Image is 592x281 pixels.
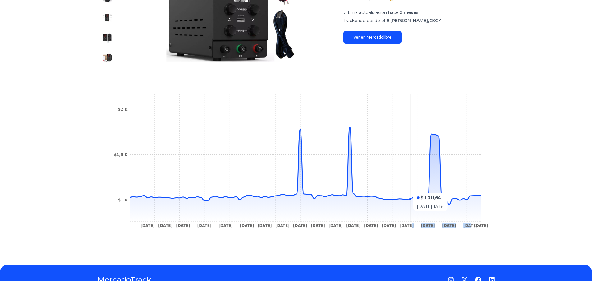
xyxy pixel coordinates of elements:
[386,18,442,23] span: 9 [PERSON_NAME], 2024
[240,223,254,228] tspan: [DATE]
[343,10,399,15] span: Ultima actualizacion hace
[158,223,172,228] tspan: [DATE]
[140,223,155,228] tspan: [DATE]
[311,223,325,228] tspan: [DATE]
[293,223,307,228] tspan: [DATE]
[343,18,385,23] span: Trackeado desde el
[328,223,343,228] tspan: [DATE]
[343,31,402,44] a: Ver en Mercadolibre
[197,223,211,228] tspan: [DATE]
[176,223,190,228] tspan: [DATE]
[382,223,396,228] tspan: [DATE]
[364,223,378,228] tspan: [DATE]
[102,13,112,23] img: NICE-POWER® 30v 10a Fuente De Alimentación Regulable Laboratorio 300W, Interfaz USB de 5V/2A, pan...
[114,153,127,157] tspan: $1,5 K
[218,223,233,228] tspan: [DATE]
[118,198,127,202] tspan: $1 K
[463,223,477,228] tspan: [DATE]
[420,223,435,228] tspan: [DATE]
[102,33,112,43] img: NICE-POWER® 30v 10a Fuente De Alimentación Regulable Laboratorio 300W, Interfaz USB de 5V/2A, pan...
[102,53,112,63] img: NICE-POWER® 30v 10a Fuente De Alimentación Regulable Laboratorio 300W, Interfaz USB de 5V/2A, pan...
[474,223,488,228] tspan: [DATE]
[275,223,289,228] tspan: [DATE]
[400,10,419,15] span: 5 meses
[399,223,414,228] tspan: [DATE]
[346,223,360,228] tspan: [DATE]
[257,223,272,228] tspan: [DATE]
[118,107,127,112] tspan: $2 K
[442,223,456,228] tspan: [DATE]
